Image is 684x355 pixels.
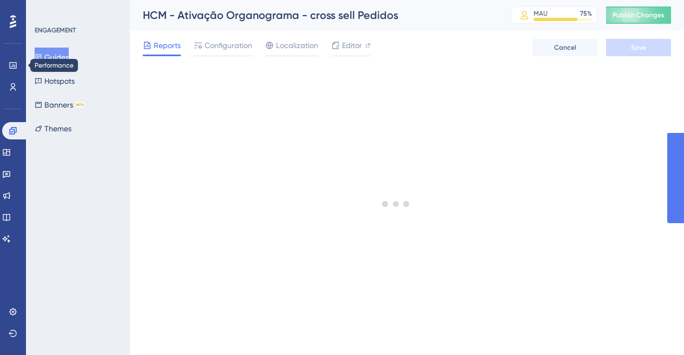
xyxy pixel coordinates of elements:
[143,8,484,23] div: HCM - Ativação Organograma - cross sell Pedidos
[606,6,671,24] button: Publish Changes
[554,43,576,52] span: Cancel
[613,11,665,19] span: Publish Changes
[580,9,592,18] div: 75 %
[606,39,671,56] button: Save
[35,119,71,138] button: Themes
[205,39,252,52] span: Configuration
[75,102,85,108] div: BETA
[534,9,548,18] div: MAU
[35,95,85,115] button: BannersBETA
[639,312,671,345] iframe: UserGuiding AI Assistant Launcher
[35,71,75,91] button: Hotspots
[532,39,597,56] button: Cancel
[276,39,318,52] span: Localization
[35,26,76,35] div: ENGAGEMENT
[631,43,646,52] span: Save
[154,39,181,52] span: Reports
[35,48,69,67] button: Guides
[342,39,362,52] span: Editor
